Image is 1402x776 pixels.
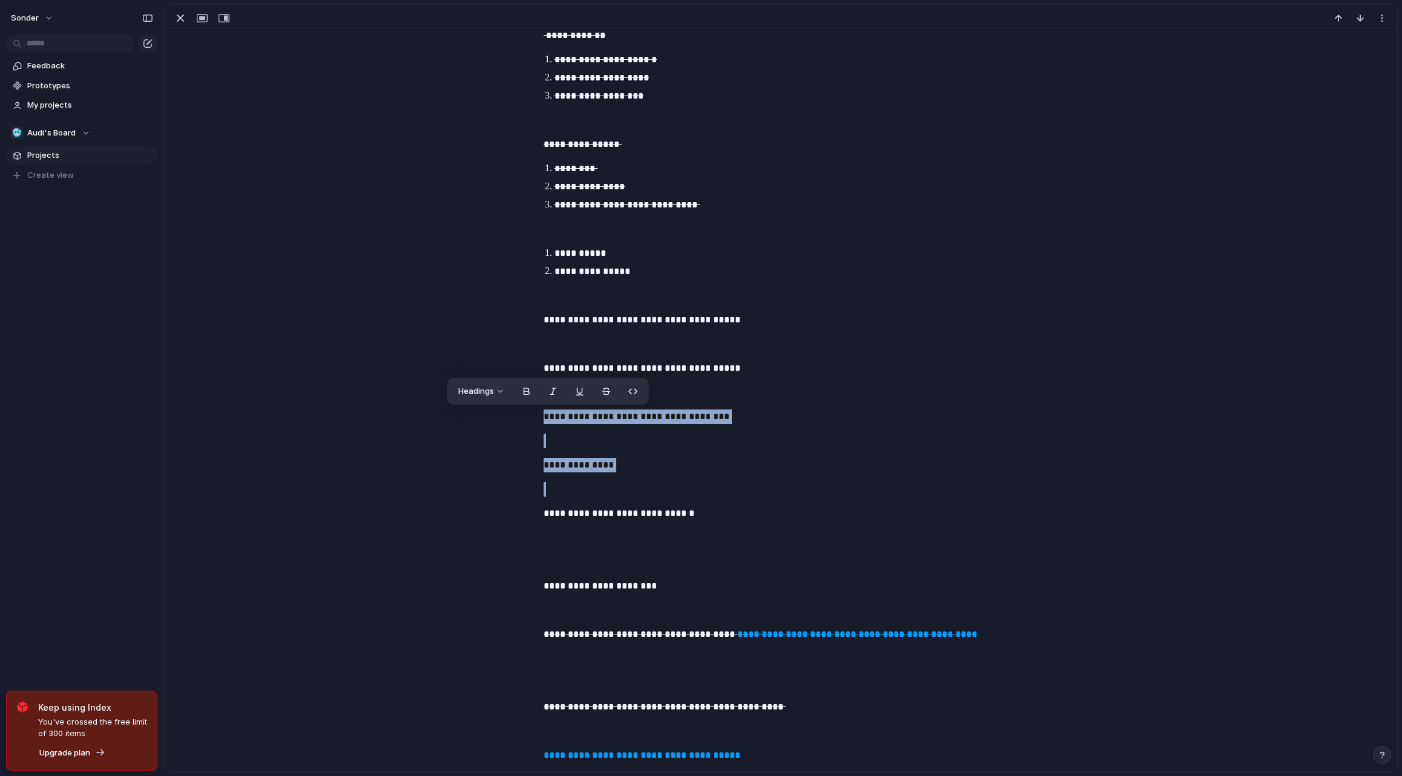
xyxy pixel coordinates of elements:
[38,716,147,740] span: You've crossed the free limit of 300 items
[5,8,60,28] button: sonder
[6,166,157,184] button: Create view
[451,382,512,401] button: Headings
[27,127,76,139] span: Audi's Board
[27,149,153,161] span: Projects
[6,57,157,75] a: Feedback
[27,80,153,92] span: Prototypes
[11,12,39,24] span: sonder
[6,146,157,165] a: Projects
[27,169,74,181] span: Create view
[6,124,157,142] button: 🥶Audi's Board
[39,747,90,759] span: Upgrade plan
[27,99,153,111] span: My projects
[6,77,157,95] a: Prototypes
[6,96,157,114] a: My projects
[27,60,153,72] span: Feedback
[458,385,494,397] span: Headings
[38,701,147,714] span: Keep using Index
[36,745,109,761] button: Upgrade plan
[11,127,23,139] div: 🥶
